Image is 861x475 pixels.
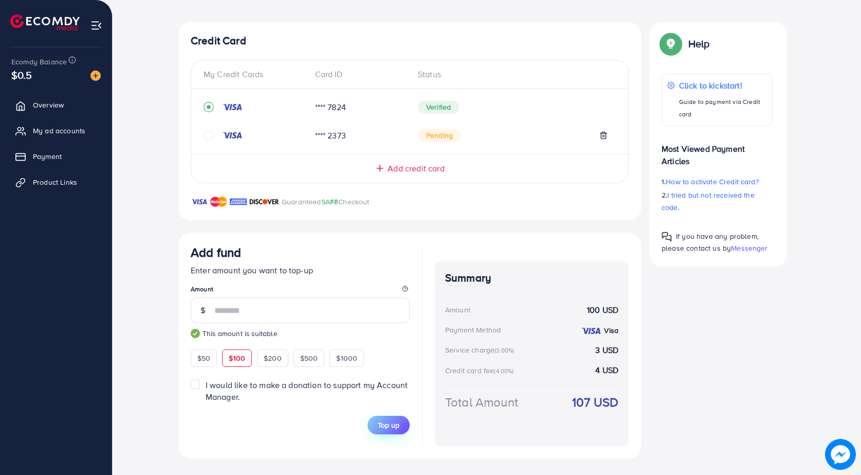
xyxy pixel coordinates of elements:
a: Payment [8,146,104,167]
strong: 4 USD [595,364,618,376]
span: If you have any problem, please contact us by [662,231,759,253]
img: menu [90,20,102,31]
span: I would like to make a donation to support my Account Manager. [206,379,408,402]
small: (3.00%) [494,346,514,355]
div: Credit card fee [445,365,517,376]
span: $50 [197,353,210,363]
span: Ecomdy Balance [11,57,67,67]
img: brand [230,196,247,208]
img: image [825,439,856,470]
div: Amount [445,305,470,315]
div: My Credit Cards [204,68,307,80]
p: 2. [662,189,773,214]
strong: 100 USD [587,304,618,316]
span: Top up [378,420,399,430]
span: Messenger [731,243,767,253]
img: brand [191,196,208,208]
p: Click to kickstart! [679,79,767,92]
small: This amount is suitable [191,328,410,339]
small: (4.00%) [494,367,514,375]
span: Overview [33,100,64,110]
img: guide [191,329,200,338]
p: Guide to payment via Credit card [679,96,767,120]
svg: record circle [204,102,214,112]
img: brand [210,196,227,208]
span: Product Links [33,177,77,187]
h4: Summary [445,272,618,285]
a: My ad accounts [8,120,104,141]
img: credit [581,327,601,335]
button: Top up [368,416,410,434]
svg: circle [204,130,214,140]
span: SAFE [321,197,339,207]
strong: Visa [604,325,618,336]
h4: Credit Card [191,34,629,47]
img: Popup guide [662,232,672,242]
span: $100 [229,353,245,363]
a: Product Links [8,172,104,192]
img: credit [222,131,243,139]
legend: Amount [191,285,410,297]
img: Popup guide [662,34,680,53]
p: Help [688,38,710,50]
span: Add credit card [388,163,444,174]
span: Payment [33,151,62,162]
a: Overview [8,95,104,115]
p: Enter amount you want to top-up [191,264,410,276]
img: image [90,71,101,81]
img: credit [222,103,243,111]
div: Payment Method [445,325,501,335]
span: How to activate Credit card? [666,177,758,187]
div: Service charge [445,345,517,355]
span: $1000 [336,353,357,363]
span: $200 [264,353,282,363]
span: $0.5 [11,67,32,82]
span: I tried but not received the code. [662,190,755,213]
div: Card ID [307,68,410,80]
div: Status [410,68,616,80]
h3: Add fund [191,245,241,260]
strong: 3 USD [595,344,618,356]
span: Pending [418,129,461,142]
div: Total Amount [445,393,518,411]
span: My ad accounts [33,126,85,136]
img: logo [10,14,80,30]
p: 1. [662,175,773,188]
p: Guaranteed Checkout [282,196,370,208]
p: Most Viewed Payment Articles [662,134,773,167]
img: brand [249,196,279,208]
span: $500 [300,353,318,363]
strong: 107 USD [572,393,618,411]
span: Verified [418,100,459,114]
